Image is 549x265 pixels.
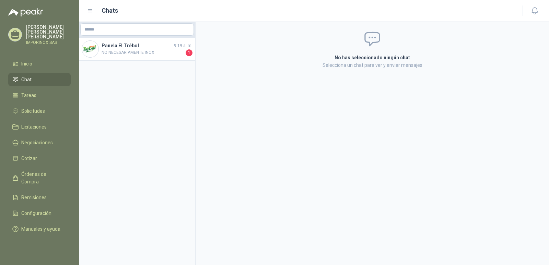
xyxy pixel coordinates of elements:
[102,49,184,56] span: NO NECESARIAMENTE INOX
[8,120,71,133] a: Licitaciones
[21,123,47,131] span: Licitaciones
[8,57,71,70] a: Inicio
[21,209,51,217] span: Configuración
[8,73,71,86] a: Chat
[8,191,71,204] a: Remisiones
[26,40,71,45] p: IMPORINOX SAS
[21,60,32,68] span: Inicio
[21,139,53,146] span: Negociaciones
[186,49,192,56] span: 1
[21,170,64,185] span: Órdenes de Compra
[253,61,492,69] p: Selecciona un chat para ver y enviar mensajes
[8,152,71,165] a: Cotizar
[79,38,195,61] a: Company LogoPanela El Trébol9:19 a. m.NO NECESARIAMENTE INOX1
[174,43,192,49] span: 9:19 a. m.
[8,105,71,118] a: Solicitudes
[253,54,492,61] h2: No has seleccionado ningún chat
[82,41,98,57] img: Company Logo
[21,107,45,115] span: Solicitudes
[8,89,71,102] a: Tareas
[21,194,47,201] span: Remisiones
[21,225,60,233] span: Manuales y ayuda
[102,6,118,15] h1: Chats
[21,155,37,162] span: Cotizar
[102,42,173,49] h4: Panela El Trébol
[8,222,71,236] a: Manuales y ayuda
[26,25,71,39] p: [PERSON_NAME] [PERSON_NAME] [PERSON_NAME]
[8,168,71,188] a: Órdenes de Compra
[8,136,71,149] a: Negociaciones
[8,207,71,220] a: Configuración
[8,8,43,16] img: Logo peakr
[21,76,32,83] span: Chat
[21,92,36,99] span: Tareas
